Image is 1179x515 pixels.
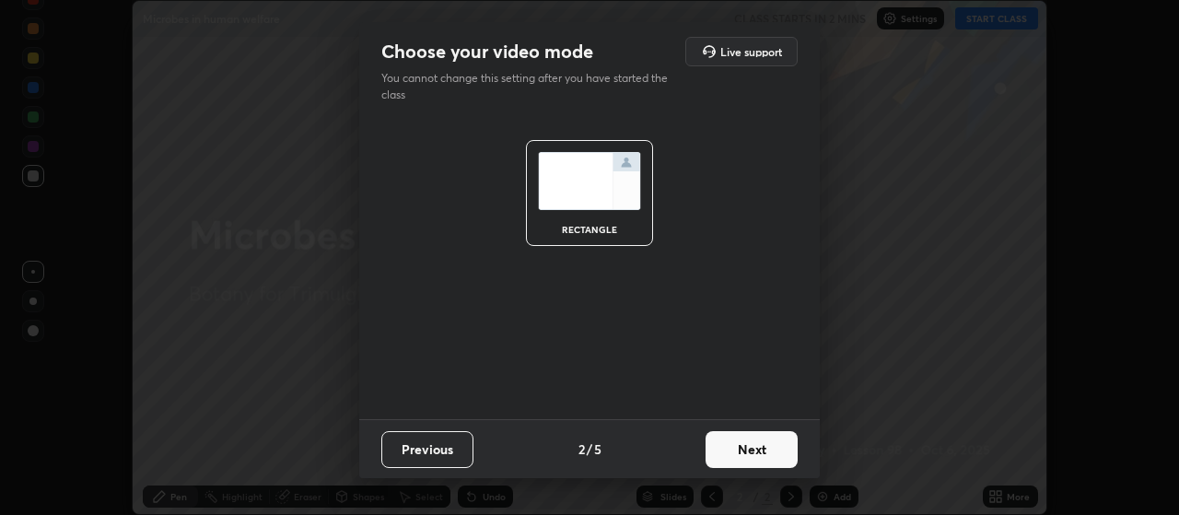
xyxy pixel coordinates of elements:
button: Next [706,431,798,468]
button: Previous [381,431,473,468]
h2: Choose your video mode [381,40,593,64]
img: normalScreenIcon.ae25ed63.svg [538,152,641,210]
p: You cannot change this setting after you have started the class [381,70,680,103]
h5: Live support [720,46,782,57]
h4: 2 [578,439,585,459]
h4: 5 [594,439,601,459]
h4: / [587,439,592,459]
div: rectangle [553,225,626,234]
